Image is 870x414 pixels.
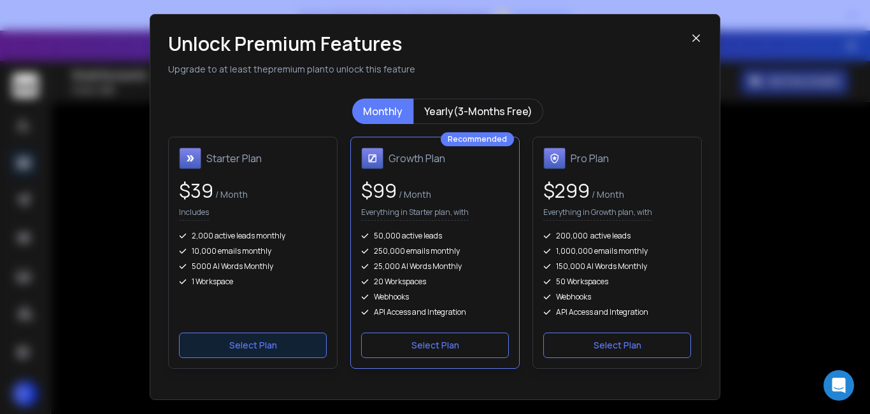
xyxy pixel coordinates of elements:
img: Starter Plan icon [179,148,201,169]
p: Everything in Starter plan, with [361,207,469,221]
span: / Month [590,188,624,200]
div: 200,000 active leads [543,231,691,241]
div: 150,000 AI Words Monthly [543,261,691,272]
span: $ 299 [543,177,590,204]
div: Recommended [441,132,514,146]
div: Webhooks [361,292,509,302]
button: Select Plan [543,333,691,358]
span: $ 39 [179,177,213,204]
img: Pro Plan icon [543,148,566,169]
span: / Month [397,188,431,200]
p: Includes [179,207,209,221]
span: $ 99 [361,177,397,204]
div: 250,000 emails monthly [361,246,509,256]
button: Yearly(3-Months Free) [413,99,543,124]
div: 10,000 emails monthly [179,246,327,256]
div: Open Intercom Messenger [824,370,854,401]
h1: Growth Plan [389,151,445,166]
p: Everything in Growth plan, with [543,207,652,221]
div: API Access and Integration [543,307,691,317]
div: 1 Workspace [179,277,327,287]
button: Select Plan [179,333,327,358]
div: 50,000 active leads [361,231,509,241]
div: 20 Workspaces [361,277,509,287]
button: Select Plan [361,333,509,358]
div: API Access and Integration [361,307,509,317]
div: 50 Workspaces [543,277,691,287]
h1: Starter Plan [206,151,262,166]
p: Upgrade to at least the premium plan to unlock this feature [168,63,690,76]
div: 5000 AI Words Monthly [179,261,327,272]
button: Monthly [352,99,413,124]
div: Webhooks [543,292,691,302]
img: Growth Plan icon [361,148,383,169]
h1: Unlock Premium Features [168,32,690,55]
div: 2,000 active leads monthly [179,231,327,241]
h1: Pro Plan [571,151,609,166]
div: 25,000 AI Words Monthly [361,261,509,272]
div: 1,000,000 emails monthly [543,246,691,256]
span: / Month [213,188,248,200]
